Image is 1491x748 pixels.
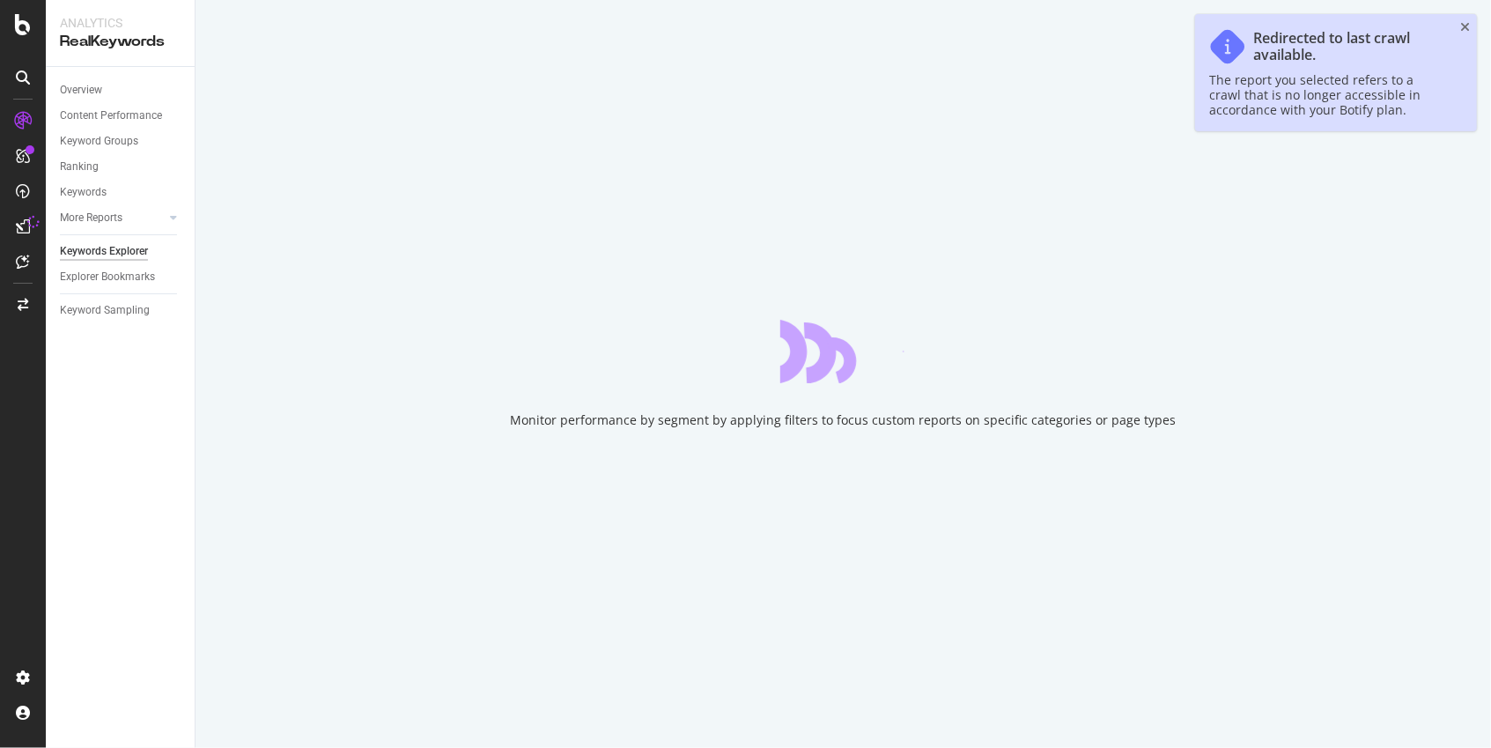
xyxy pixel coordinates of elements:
[60,183,107,202] div: Keywords
[60,183,182,202] a: Keywords
[60,81,102,100] div: Overview
[60,107,162,125] div: Content Performance
[60,107,182,125] a: Content Performance
[60,242,182,261] a: Keywords Explorer
[1253,30,1445,63] div: Redirected to last crawl available.
[60,132,138,151] div: Keyword Groups
[60,268,182,286] a: Explorer Bookmarks
[60,301,150,320] div: Keyword Sampling
[60,268,155,286] div: Explorer Bookmarks
[1209,72,1445,117] div: The report you selected refers to a crawl that is no longer accessible in accordance with your Bo...
[60,242,148,261] div: Keywords Explorer
[60,158,182,176] a: Ranking
[60,14,181,32] div: Analytics
[60,81,182,100] a: Overview
[60,132,182,151] a: Keyword Groups
[60,209,122,227] div: More Reports
[60,158,99,176] div: Ranking
[511,411,1177,429] div: Monitor performance by segment by applying filters to focus custom reports on specific categories...
[1460,21,1470,33] div: close toast
[60,32,181,52] div: RealKeywords
[60,301,182,320] a: Keyword Sampling
[60,209,165,227] a: More Reports
[780,320,907,383] div: animation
